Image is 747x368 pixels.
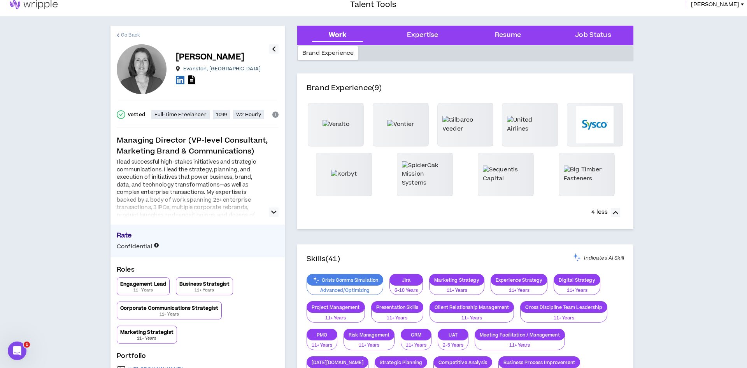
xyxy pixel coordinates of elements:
p: Vetted [128,112,145,118]
p: PMO [307,332,337,338]
p: Project Management [307,304,365,310]
p: Roles [117,265,279,277]
button: 11+ Years [520,308,607,323]
button: 11+ Years [430,308,514,323]
p: 11+ Years [434,287,479,294]
button: 11+ Years [554,281,600,295]
p: 11+ Years [312,342,332,349]
img: Gilbarco Veeder [442,116,488,133]
p: Experience Strategy [491,277,547,283]
span: check-circle [117,110,125,119]
p: Portfolio [117,351,279,364]
p: 11+ Years [496,287,543,294]
p: UAT [438,332,468,338]
p: 11+ Years [160,311,179,317]
p: Crisis Comms Simulation [307,277,383,283]
p: Business Process Improvement [499,359,580,365]
p: Competitive Analysis [434,359,492,365]
p: Confidential [117,242,159,251]
img: Vontier [387,120,414,129]
p: Digital Strategy [554,277,600,283]
p: Marketing Strategy [430,277,484,283]
p: Evanston , [GEOGRAPHIC_DATA] [183,66,261,72]
p: 11+ Years [349,342,389,349]
button: 11+ Years [429,281,484,295]
p: 11+ Years [480,342,560,349]
p: Full-Time Freelancer [154,112,207,118]
button: 6-10 Years [389,281,423,295]
p: 11+ Years [559,287,595,294]
p: Business Strategist [179,281,230,287]
p: Rate [117,231,279,242]
p: Managing Director (VP-level Consultant, Marketing Brand & Communications) [117,135,279,157]
img: United Airlines [507,116,553,133]
p: 11+ Years [376,315,419,322]
p: Strategic Planning [375,359,427,365]
div: Work [329,30,346,40]
p: 6-10 Years [395,287,418,294]
iframe: Intercom live chat [8,342,26,360]
p: Risk Management [344,332,394,338]
button: 11+ Years [307,308,365,323]
p: 11+ Years [435,315,509,322]
button: 11+ Years [344,335,395,350]
p: Meeting Facilitation / Management [475,332,565,338]
p: [DATE][DOMAIN_NAME] [307,359,368,365]
button: Advanced/Optimizing [307,281,383,295]
button: 11+ Years [401,335,431,350]
img: Veralto [323,120,349,129]
div: I lead successful high-stakes initiatives and strategic communications. I lead the strategy, plan... [117,159,265,227]
span: info-circle [272,112,279,118]
button: 11+ Years [307,335,337,350]
button: 4 less [587,206,624,220]
span: [PERSON_NAME] [691,0,739,9]
p: Presentation Skills [372,304,423,310]
div: Job Status [575,30,611,40]
p: Jira [390,277,423,283]
p: W2 Hourly [236,112,261,118]
p: 11+ Years [312,315,360,322]
h4: Skills (41) [307,254,340,265]
p: Client Relationship Management [430,304,514,310]
span: Indicates AI Skill [584,255,624,261]
h4: Brand Experience (9) [307,83,624,103]
p: 11+ Years [406,342,426,349]
img: Big Timber Fasteners [564,166,610,183]
img: Sequentis Capital [483,166,529,183]
p: 2-5 Years [443,342,463,349]
img: Sysco [576,106,614,143]
a: Go Back [117,26,140,44]
p: Cross Discipline Team Leadership [521,304,607,310]
span: Go Back [121,31,140,39]
span: 1 [24,342,30,348]
div: Brand Experience [298,46,358,60]
div: Resume [495,30,521,40]
button: 11+ Years [475,335,565,350]
div: Margo D. [117,44,167,94]
img: SpiderOak Mission Systems [402,161,448,187]
p: 11+ Years [133,287,153,293]
button: 2-5 Years [438,335,468,350]
p: CRM [401,332,431,338]
div: Expertise [407,30,438,40]
p: Engagement Lead [120,281,166,287]
p: Corporate Communications Strategist [120,305,218,311]
p: 11+ Years [525,315,602,322]
p: Marketing Strategist [120,329,174,335]
p: 4 less [591,208,608,216]
p: 1099 [216,112,227,118]
img: Korbyt [331,170,357,178]
p: 11+ Years [137,335,156,342]
button: 11+ Years [491,281,548,295]
p: 11+ Years [195,287,214,293]
button: 11+ Years [371,308,424,323]
p: Advanced/Optimizing [312,287,378,294]
p: [PERSON_NAME] [176,52,244,63]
